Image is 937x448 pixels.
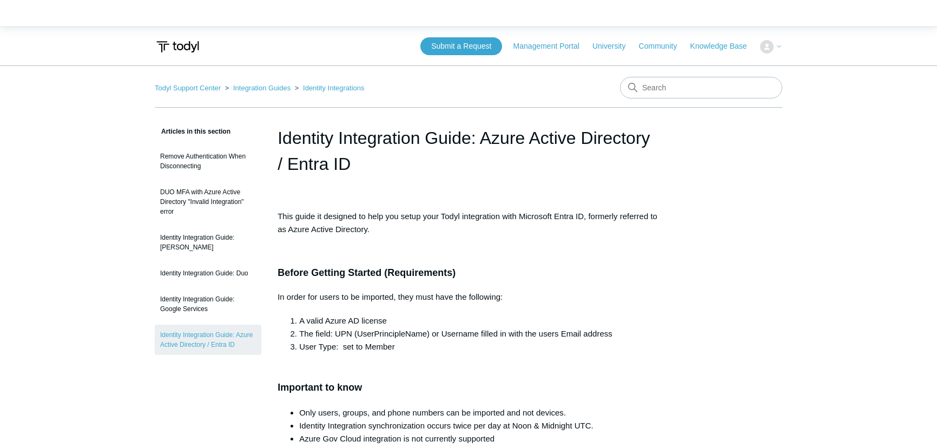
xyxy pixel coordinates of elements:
li: Identity Integrations [293,84,365,92]
li: Todyl Support Center [155,84,223,92]
span: Articles in this section [155,128,230,135]
a: Identity Integration Guide: [PERSON_NAME] [155,227,261,258]
a: Identity Integration Guide: Duo [155,263,261,284]
h3: Before Getting Started (Requirements) [278,265,659,281]
li: Only users, groups, and phone numbers can be imported and not devices. [299,406,659,419]
h3: Important to know [278,364,659,396]
a: Community [639,41,688,52]
input: Search [620,77,782,98]
li: Identity Integration synchronization occurs twice per day at Noon & Midnight UTC. [299,419,659,432]
a: Todyl Support Center [155,84,221,92]
a: University [592,41,636,52]
a: Remove Authentication When Disconnecting [155,146,261,176]
li: Integration Guides [223,84,293,92]
p: This guide it designed to help you setup your Todyl integration with Microsoft Entra ID, formerly... [278,210,659,236]
img: Todyl Support Center Help Center home page [155,37,201,57]
li: User Type: set to Member [299,340,659,353]
li: The field: UPN (UserPrincipleName) or Username filled in with the users Email address [299,327,659,340]
li: A valid Azure AD license [299,314,659,327]
a: Knowledge Base [690,41,758,52]
a: Identity Integration Guide: Google Services [155,289,261,319]
li: Azure Gov Cloud integration is not currently supported [299,432,659,445]
a: Submit a Request [420,37,502,55]
a: Identity Integrations [303,84,364,92]
a: DUO MFA with Azure Active Directory "Invalid Integration" error [155,182,261,222]
h1: Identity Integration Guide: Azure Active Directory / Entra ID [278,125,659,177]
a: Identity Integration Guide: Azure Active Directory / Entra ID [155,325,261,355]
a: Management Portal [513,41,590,52]
a: Integration Guides [233,84,291,92]
p: In order for users to be imported, they must have the following: [278,291,659,304]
